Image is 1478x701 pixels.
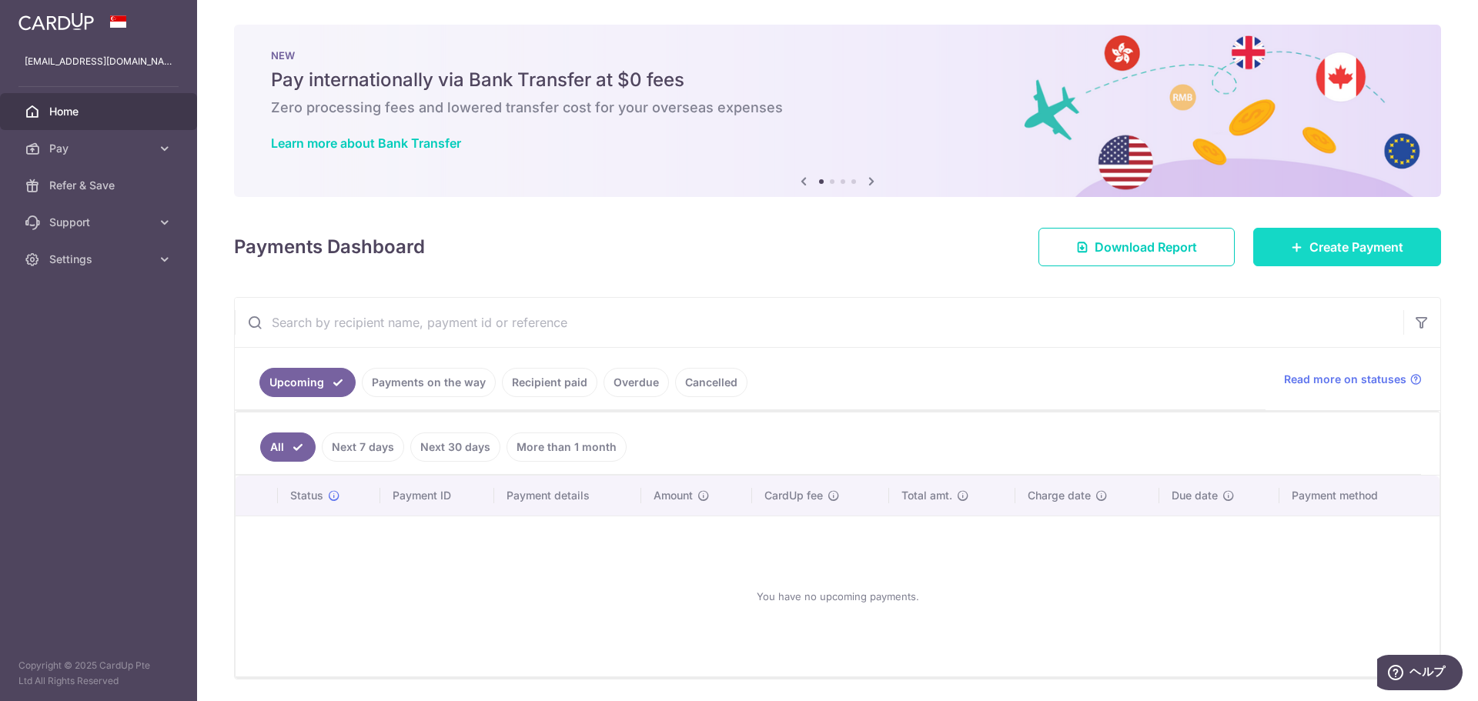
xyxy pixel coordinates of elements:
th: Payment method [1279,476,1440,516]
a: Recipient paid [502,368,597,397]
span: Charge date [1028,488,1091,503]
h4: Payments Dashboard [234,233,425,261]
a: Download Report [1038,228,1235,266]
a: Cancelled [675,368,747,397]
span: Total amt. [901,488,952,503]
th: Payment ID [380,476,494,516]
a: Overdue [604,368,669,397]
span: Support [49,215,151,230]
img: CardUp [18,12,94,31]
a: Upcoming [259,368,356,397]
span: CardUp fee [764,488,823,503]
img: Bank transfer banner [234,25,1441,197]
a: More than 1 month [507,432,627,462]
input: Search by recipient name, payment id or reference [235,298,1403,347]
div: You have no upcoming payments. [254,529,1421,664]
span: Settings [49,252,151,267]
span: Status [290,488,323,503]
a: Next 30 days [410,432,500,462]
span: Read more on statuses [1284,372,1406,387]
h5: Pay internationally via Bank Transfer at $0 fees [271,68,1404,92]
p: [EMAIL_ADDRESS][DOMAIN_NAME] [25,54,172,69]
th: Payment details [494,476,642,516]
span: Create Payment [1309,238,1403,256]
a: All [260,432,316,462]
iframe: ウィジェットを開いて詳しい情報を確認できます [1377,655,1463,693]
a: Read more on statuses [1284,372,1422,387]
span: Due date [1172,488,1218,503]
p: NEW [271,49,1404,62]
a: Next 7 days [322,432,404,462]
span: Pay [49,141,151,156]
span: Download Report [1095,238,1197,256]
a: Create Payment [1253,228,1441,266]
h6: Zero processing fees and lowered transfer cost for your overseas expenses [271,98,1404,117]
a: Payments on the way [362,368,496,397]
span: Home [49,104,151,119]
a: Learn more about Bank Transfer [271,135,461,151]
span: Amount [654,488,693,503]
span: Refer & Save [49,178,151,193]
